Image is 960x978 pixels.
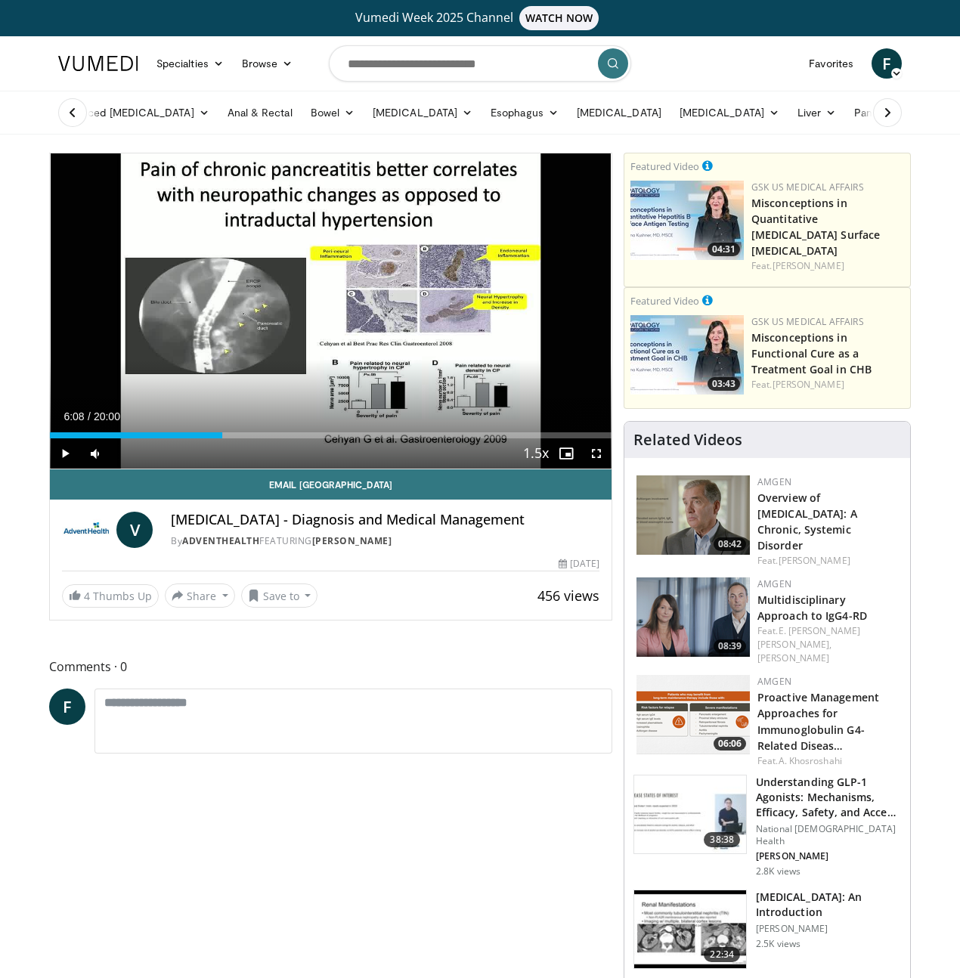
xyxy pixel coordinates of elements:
[714,537,746,551] span: 08:42
[633,431,742,449] h4: Related Videos
[756,850,901,862] p: [PERSON_NAME]
[233,48,302,79] a: Browse
[364,97,482,128] a: [MEDICAL_DATA]
[751,181,864,193] a: GSK US Medical Affairs
[568,97,670,128] a: [MEDICAL_DATA]
[329,45,631,82] input: Search topics, interventions
[49,689,85,725] a: F
[62,512,110,548] img: AdventHealth
[50,469,612,500] a: Email [GEOGRAPHIC_DATA]
[756,938,801,950] p: 2.5K views
[182,534,259,547] a: AdventHealth
[62,584,159,608] a: 4 Thumbs Up
[559,557,599,571] div: [DATE]
[636,577,750,657] img: 04ce378e-5681-464e-a54a-15375da35326.png.150x105_q85_crop-smart_upscale.png
[630,181,744,260] a: 04:31
[704,832,740,847] span: 38:38
[50,432,612,438] div: Progress Bar
[312,534,392,547] a: [PERSON_NAME]
[670,97,788,128] a: [MEDICAL_DATA]
[708,243,740,256] span: 04:31
[88,410,91,422] span: /
[757,577,791,590] a: Amgen
[788,97,845,128] a: Liver
[171,534,599,548] div: By FEATURING
[165,583,235,608] button: Share
[50,153,612,469] video-js: Video Player
[751,259,904,273] div: Feat.
[773,378,844,391] a: [PERSON_NAME]
[757,624,898,665] div: Feat.
[636,475,750,555] a: 08:42
[302,97,364,128] a: Bowel
[633,890,901,970] a: 22:34 [MEDICAL_DATA]: An Introduction [PERSON_NAME] 2.5K views
[714,737,746,751] span: 06:06
[630,181,744,260] img: ea8305e5-ef6b-4575-a231-c141b8650e1f.jpg.150x105_q85_crop-smart_upscale.jpg
[636,577,750,657] a: 08:39
[537,586,599,605] span: 456 views
[751,315,864,328] a: GSK US Medical Affairs
[49,657,612,676] span: Comments 0
[171,512,599,528] h4: [MEDICAL_DATA] - Diagnosis and Medical Management
[757,554,898,568] div: Feat.
[714,639,746,653] span: 08:39
[633,775,901,877] a: 38:38 Understanding GLP-1 Agonists: Mechanisms, Efficacy, Safety, and Acce… National [DEMOGRAPHIC...
[84,589,90,603] span: 4
[757,651,829,664] a: [PERSON_NAME]
[708,377,740,391] span: 03:43
[756,890,901,920] h3: [MEDICAL_DATA]: An Introduction
[630,315,744,395] a: 03:43
[756,865,801,877] p: 2.8K views
[751,196,880,258] a: Misconceptions in Quantitative [MEDICAL_DATA] Surface [MEDICAL_DATA]
[636,475,750,555] img: 40cb7efb-a405-4d0b-b01f-0267f6ac2b93.png.150x105_q85_crop-smart_upscale.png
[757,491,857,552] a: Overview of [MEDICAL_DATA]: A Chronic, Systemic Disorder
[751,378,904,392] div: Feat.
[49,97,218,128] a: Advanced [MEDICAL_DATA]
[779,554,850,567] a: [PERSON_NAME]
[757,754,898,768] div: Feat.
[94,410,120,422] span: 20:00
[800,48,862,79] a: Favorites
[757,675,791,688] a: Amgen
[704,947,740,962] span: 22:34
[634,775,746,854] img: 10897e49-57d0-4dda-943f-d9cde9436bef.150x105_q85_crop-smart_upscale.jpg
[630,315,744,395] img: 946a363f-977e-482f-b70f-f1516cc744c3.jpg.150x105_q85_crop-smart_upscale.jpg
[581,438,612,469] button: Fullscreen
[521,438,551,469] button: Playback Rate
[756,823,901,847] p: National [DEMOGRAPHIC_DATA] Health
[218,97,302,128] a: Anal & Rectal
[241,583,318,608] button: Save to
[757,475,791,488] a: Amgen
[872,48,902,79] a: F
[551,438,581,469] button: Enable picture-in-picture mode
[756,923,901,935] p: [PERSON_NAME]
[757,593,867,623] a: Multidisciplinary Approach to IgG4-RD
[116,512,153,548] a: V
[147,48,233,79] a: Specialties
[58,56,138,71] img: VuMedi Logo
[757,624,860,651] a: E. [PERSON_NAME] [PERSON_NAME],
[630,294,699,308] small: Featured Video
[636,675,750,754] img: b07e8bac-fd62-4609-bac4-e65b7a485b7c.png.150x105_q85_crop-smart_upscale.png
[756,775,901,820] h3: Understanding GLP-1 Agonists: Mechanisms, Efficacy, Safety, and Acce…
[773,259,844,272] a: [PERSON_NAME]
[60,6,900,30] a: Vumedi Week 2025 ChannelWATCH NOW
[482,97,568,128] a: Esophagus
[757,690,879,752] a: Proactive Management Approaches for Immunoglobulin G4-Related Diseas…
[630,159,699,173] small: Featured Video
[80,438,110,469] button: Mute
[751,330,872,376] a: Misconceptions in Functional Cure as a Treatment Goal in CHB
[636,675,750,754] a: 06:06
[519,6,599,30] span: WATCH NOW
[50,438,80,469] button: Play
[63,410,84,422] span: 6:08
[779,754,842,767] a: A. Khosroshahi
[634,890,746,969] img: 47980f05-c0f7-4192-9362-4cb0fcd554e5.150x105_q85_crop-smart_upscale.jpg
